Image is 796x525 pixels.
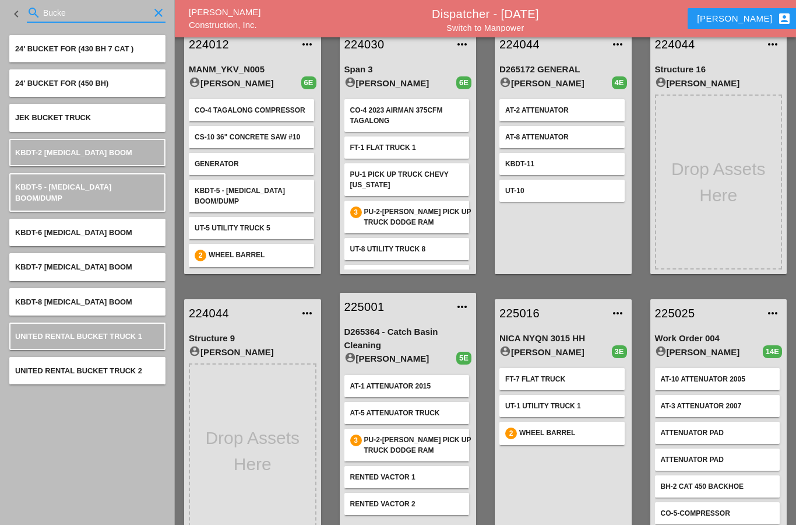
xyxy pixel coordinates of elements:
[655,63,783,76] div: Structure 16
[661,481,774,492] div: BH-2 Cat 450 Backhoe
[697,12,791,26] div: [PERSON_NAME]
[499,345,511,357] i: account_circle
[15,332,142,341] span: United Rental Bucket Truck 1
[499,345,612,359] div: [PERSON_NAME]
[456,352,471,365] div: 5E
[15,79,108,87] span: 24' BUCKET FOR (450 BH)
[505,428,517,439] div: 2
[15,44,133,53] span: 24' BUCKET FOR (430 BH 7 CAT )
[455,300,469,314] i: more_horiz
[499,76,511,88] i: account_circle
[350,472,464,482] div: Rented Vactor 1
[15,366,142,375] span: United Rental Bucket Truck 2
[15,262,132,271] span: KBDT-7 [MEDICAL_DATA] Boom
[505,132,619,142] div: AT-8 ATTENUATOR
[499,332,627,345] div: NICA NYQN 3015 HH
[661,401,774,411] div: AT-3 Attenuator 2007
[655,76,667,88] i: account_circle
[152,6,165,20] i: clear
[456,76,471,89] div: 6E
[499,76,612,90] div: [PERSON_NAME]
[350,105,464,126] div: CO-4 2023 Airman 375CFM Tagalong
[15,148,132,157] span: KBDT-2 [MEDICAL_DATA] Boom
[505,159,619,169] div: KBDT-11
[344,298,449,316] a: 225001
[777,12,791,26] i: account_box
[499,36,604,53] a: 224044
[505,374,619,384] div: FT-7 Flat Truck
[655,332,783,345] div: Work Order 004
[344,325,472,352] div: D265364 - Catch Basin Cleaning
[766,306,780,320] i: more_horiz
[9,7,23,21] i: keyboard_arrow_left
[344,352,457,366] div: [PERSON_NAME]
[364,206,478,228] div: PU-2-[PERSON_NAME] Pick Up Truck Dodge Ram
[344,352,356,363] i: account_circle
[661,454,774,465] div: Attenuator Pad
[519,428,619,439] div: Wheel Barrel
[446,23,524,33] a: Switch to Manpower
[432,8,539,20] a: Dispatcher - [DATE]
[344,76,457,90] div: [PERSON_NAME]
[195,250,206,261] div: 2
[195,185,308,206] div: KBDT-5 - [MEDICAL_DATA] Boom/dump
[15,113,91,122] span: JEK Bucket Truck
[300,37,314,51] i: more_horiz
[195,223,308,233] div: UT-5 Utility Truck 5
[195,105,308,116] div: CO-4 Tagalong Compressor
[655,345,763,359] div: [PERSON_NAME]
[612,345,627,358] div: 3E
[15,228,132,237] span: KBDT-6 [MEDICAL_DATA] Boom
[350,408,464,418] div: AT-5 Attenuator Truck
[763,345,782,358] div: 14E
[505,185,619,196] div: UT-10
[300,306,314,320] i: more_horiz
[655,304,759,322] a: 225025
[655,345,667,357] i: account_circle
[189,76,301,90] div: [PERSON_NAME]
[189,7,260,30] a: [PERSON_NAME] Construction, Inc.
[364,435,478,456] div: PU-2-[PERSON_NAME] Pick Up Truck Dodge Ram
[505,401,619,411] div: UT-1 Utility Truck 1
[43,3,149,22] input: Search for equipment
[350,499,464,509] div: Rented Vactor 2
[189,36,293,53] a: 224012
[301,76,316,89] div: 6E
[344,76,356,88] i: account_circle
[655,36,759,53] a: 224044
[350,244,464,254] div: UT-8 Utility Truck 8
[499,63,627,76] div: D265172 GENERAL
[15,297,132,306] span: KBDT-8 [MEDICAL_DATA] Boom
[661,508,774,519] div: CO-5-Compressor
[766,37,780,51] i: more_horiz
[189,345,316,359] div: [PERSON_NAME]
[15,183,111,202] span: KBDT-5 - [MEDICAL_DATA] Boom/dump
[350,169,464,190] div: PU-1 Pick Up Truck Chevy [US_STATE]
[344,63,472,76] div: Span 3
[350,435,362,446] div: 3
[344,36,449,53] a: 224030
[189,63,316,76] div: MANM_YKV_N005
[350,206,362,218] div: 3
[27,6,41,20] i: search
[189,76,200,88] i: account_circle
[611,306,625,320] i: more_horiz
[661,374,774,384] div: AT-10 Attenuator 2005
[189,345,200,357] i: account_circle
[195,132,308,142] div: CS-10 36" Concrete saw #10
[661,428,774,438] div: Attenuator Pad
[611,37,625,51] i: more_horiz
[455,37,469,51] i: more_horiz
[350,381,464,391] div: AT-1 Attenuator 2015
[189,304,293,322] a: 224044
[195,159,308,169] div: Generator
[499,304,604,322] a: 225016
[505,105,619,116] div: AT-2 Attenuator
[612,76,627,89] div: 4E
[209,250,308,261] div: Wheel Barrel
[350,142,464,153] div: FT-1 Flat Truck 1
[189,332,316,345] div: Structure 9
[655,76,783,90] div: [PERSON_NAME]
